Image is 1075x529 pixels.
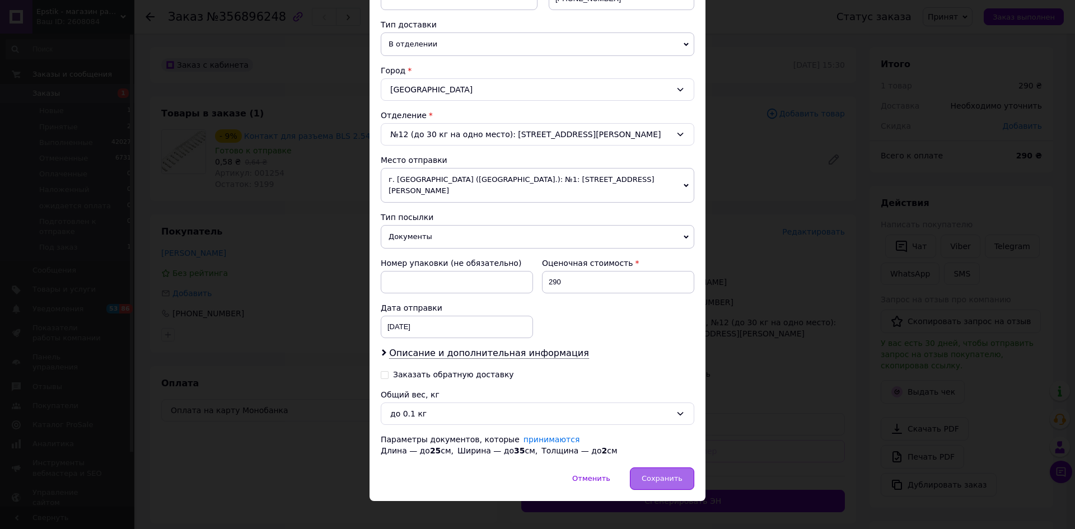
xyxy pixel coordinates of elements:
[524,435,580,444] a: принимаются
[381,213,433,222] span: Тип посылки
[381,434,694,456] div: Параметры документов, которые Длина — до см, Ширина — до см, Толщина — до см
[642,474,683,483] span: Сохранить
[381,20,437,29] span: Тип доставки
[572,474,610,483] span: Отменить
[381,32,694,56] span: В отделении
[381,78,694,101] div: [GEOGRAPHIC_DATA]
[430,446,441,455] span: 25
[381,156,447,165] span: Место отправки
[381,225,694,249] span: Документы
[381,302,533,313] div: Дата отправки
[389,348,589,359] span: Описание и дополнительная информация
[381,65,694,76] div: Город
[390,408,671,420] div: до 0.1 кг
[381,258,533,269] div: Номер упаковки (не обязательно)
[381,168,694,203] span: г. [GEOGRAPHIC_DATA] ([GEOGRAPHIC_DATA].): №1: [STREET_ADDRESS][PERSON_NAME]
[542,258,694,269] div: Оценочная стоимость
[381,123,694,146] div: №12 (до 30 кг на одно место): [STREET_ADDRESS][PERSON_NAME]
[601,446,607,455] span: 2
[381,110,694,121] div: Отделение
[393,370,514,380] div: Заказать обратную доставку
[381,389,694,400] div: Общий вес, кг
[514,446,525,455] span: 35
